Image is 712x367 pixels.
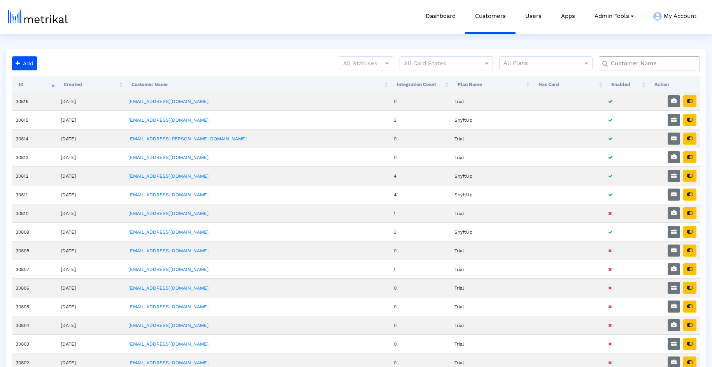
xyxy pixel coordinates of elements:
[128,304,209,309] a: [EMAIL_ADDRESS][DOMAIN_NAME]
[390,297,451,316] td: 0
[12,260,57,278] td: 30807
[128,267,209,272] a: [EMAIL_ADDRESS][DOMAIN_NAME]
[57,77,125,92] th: Created: activate to sort column ascending
[451,260,531,278] td: Trial
[57,185,125,204] td: [DATE]
[128,211,209,216] a: [EMAIL_ADDRESS][DOMAIN_NAME]
[128,117,209,123] a: [EMAIL_ADDRESS][DOMAIN_NAME]
[128,341,209,347] a: [EMAIL_ADDRESS][DOMAIN_NAME]
[57,92,125,110] td: [DATE]
[404,59,475,69] input: All Card States
[125,77,389,92] th: Customer Name: activate to sort column ascending
[451,185,531,204] td: ShyftUp
[57,297,125,316] td: [DATE]
[451,278,531,297] td: Trial
[12,110,57,129] td: 30815
[390,110,451,129] td: 3
[12,56,37,70] button: Add
[390,222,451,241] td: 3
[12,278,57,297] td: 30806
[57,278,125,297] td: [DATE]
[390,316,451,334] td: 0
[57,334,125,353] td: [DATE]
[128,360,209,365] a: [EMAIL_ADDRESS][DOMAIN_NAME]
[451,204,531,222] td: Trial
[12,334,57,353] td: 30803
[57,316,125,334] td: [DATE]
[390,241,451,260] td: 0
[451,334,531,353] td: Trial
[451,297,531,316] td: Trial
[12,77,57,92] th: ID: activate to sort column ascending
[57,204,125,222] td: [DATE]
[451,241,531,260] td: Trial
[451,77,531,92] th: Plan Name: activate to sort column ascending
[128,323,209,328] a: [EMAIL_ADDRESS][DOMAIN_NAME]
[390,92,451,110] td: 0
[128,285,209,291] a: [EMAIL_ADDRESS][DOMAIN_NAME]
[390,260,451,278] td: 1
[8,10,68,23] img: metrical-logo-light.png
[390,185,451,204] td: 4
[57,222,125,241] td: [DATE]
[12,148,57,166] td: 30813
[390,77,451,92] th: Integration Count: activate to sort column ascending
[647,77,700,92] th: Action
[451,92,531,110] td: Trial
[390,278,451,297] td: 0
[128,173,209,179] a: [EMAIL_ADDRESS][DOMAIN_NAME]
[12,204,57,222] td: 30810
[12,185,57,204] td: 30811
[451,166,531,185] td: ShyftUp
[12,129,57,148] td: 30814
[12,92,57,110] td: 30816
[128,136,247,142] a: [EMAIL_ADDRESS][PERSON_NAME][DOMAIN_NAME]
[12,166,57,185] td: 30812
[604,77,647,92] th: Enabled: activate to sort column ascending
[503,59,584,69] input: All Plans
[390,148,451,166] td: 0
[12,241,57,260] td: 30808
[128,248,209,253] a: [EMAIL_ADDRESS][DOMAIN_NAME]
[390,334,451,353] td: 0
[390,166,451,185] td: 4
[57,110,125,129] td: [DATE]
[12,222,57,241] td: 30809
[605,59,697,68] input: Customer Name
[128,155,209,160] a: [EMAIL_ADDRESS][DOMAIN_NAME]
[57,241,125,260] td: [DATE]
[451,129,531,148] td: Trial
[12,316,57,334] td: 30804
[57,148,125,166] td: [DATE]
[653,12,662,21] img: my-account-menu-icon.png
[451,316,531,334] td: Trial
[128,192,209,197] a: [EMAIL_ADDRESS][DOMAIN_NAME]
[128,99,209,104] a: [EMAIL_ADDRESS][DOMAIN_NAME]
[390,129,451,148] td: 0
[390,204,451,222] td: 1
[451,222,531,241] td: ShyftUp
[531,77,604,92] th: Has Card: activate to sort column ascending
[451,148,531,166] td: Trial
[57,129,125,148] td: [DATE]
[128,229,209,235] a: [EMAIL_ADDRESS][DOMAIN_NAME]
[451,110,531,129] td: ShyftUp
[12,297,57,316] td: 30805
[57,166,125,185] td: [DATE]
[57,260,125,278] td: [DATE]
